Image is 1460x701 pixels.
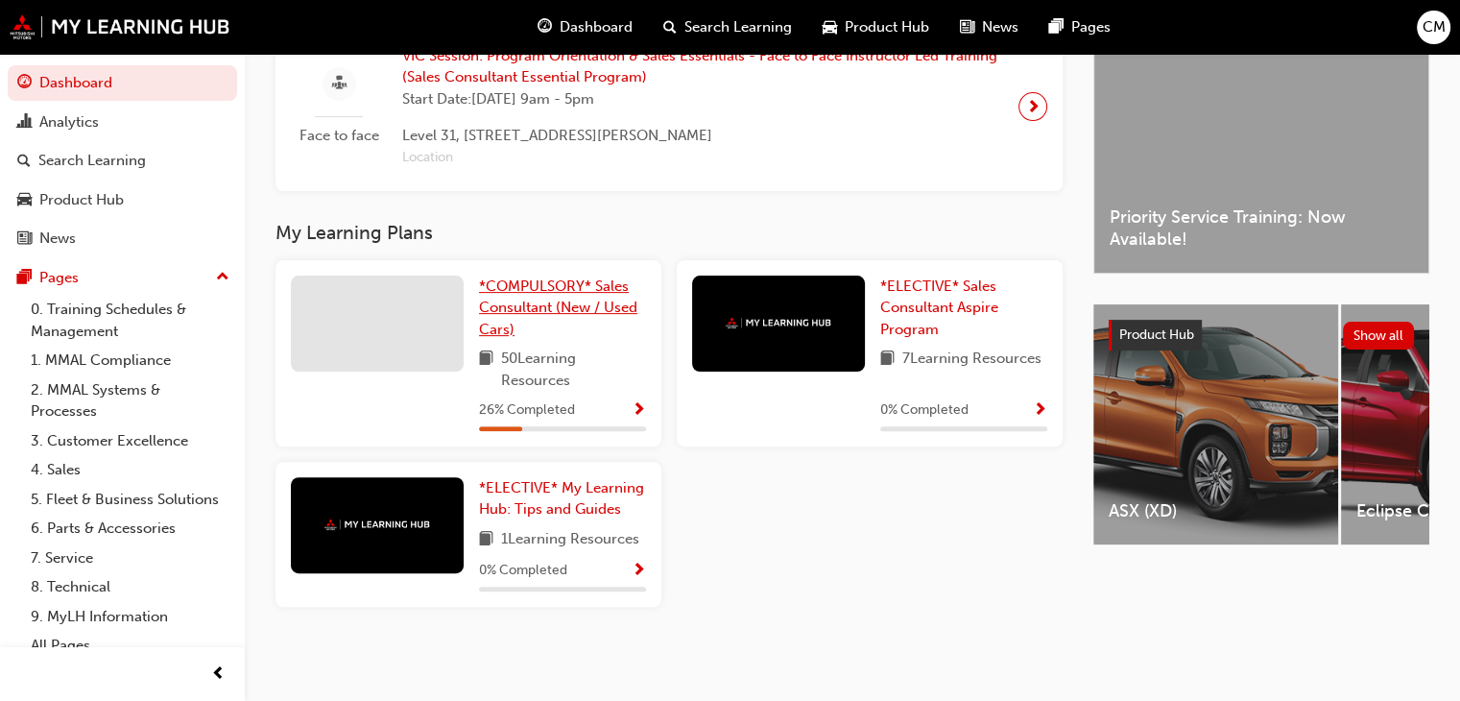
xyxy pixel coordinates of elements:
span: guage-icon [538,15,552,39]
span: 0 % Completed [479,560,567,582]
button: Show all [1343,322,1415,350]
span: 0 % Completed [880,399,969,422]
span: guage-icon [17,75,32,92]
a: 3. Customer Excellence [23,426,237,456]
span: car-icon [17,192,32,209]
div: Product Hub [39,189,124,211]
a: news-iconNews [945,8,1034,47]
span: Show Progress [1033,402,1047,420]
span: Search Learning [684,16,792,38]
span: ASX (XD) [1109,500,1323,522]
span: up-icon [216,265,229,290]
img: mmal [726,317,831,329]
a: Product Hub [8,182,237,218]
span: Priority Service Training: Now Available! [1110,206,1413,250]
a: Product HubShow all [1109,320,1414,350]
a: Search Learning [8,143,237,179]
a: *ELECTIVE* Sales Consultant Aspire Program [880,276,1047,341]
span: Location [402,147,1003,169]
span: VIC Session: Program Orientation & Sales Essentials - Face to Face Instructor Led Training (Sales... [402,45,1003,88]
button: CM [1417,11,1450,44]
span: Pages [1071,16,1111,38]
span: *ELECTIVE* Sales Consultant Aspire Program [880,278,998,338]
button: Show Progress [632,559,646,583]
a: Face to faceVIC Session: Program Orientation & Sales Essentials - Face to Face Instructor Led Tra... [291,37,1047,177]
span: pages-icon [17,270,32,287]
button: Pages [8,260,237,296]
span: News [982,16,1018,38]
span: Face to face [291,125,387,147]
span: Level 31, [STREET_ADDRESS][PERSON_NAME] [402,125,1003,147]
span: book-icon [479,348,493,391]
span: pages-icon [1049,15,1064,39]
img: mmal [324,519,430,531]
a: *COMPULSORY* Sales Consultant (New / Used Cars) [479,276,646,341]
a: 5. Fleet & Business Solutions [23,485,237,515]
span: book-icon [479,528,493,552]
button: Show Progress [632,399,646,423]
span: search-icon [663,15,677,39]
span: news-icon [960,15,974,39]
span: 7 Learning Resources [902,348,1041,372]
a: 6. Parts & Accessories [23,514,237,544]
a: Analytics [8,105,237,140]
a: 9. MyLH Information [23,602,237,632]
span: 1 Learning Resources [501,528,639,552]
div: Pages [39,267,79,289]
a: 0. Training Schedules & Management [23,295,237,346]
a: ASX (XD) [1093,304,1338,544]
span: news-icon [17,230,32,248]
span: Product Hub [845,16,929,38]
h3: My Learning Plans [275,222,1063,244]
a: 7. Service [23,544,237,573]
span: Start Date: [DATE] 9am - 5pm [402,88,1003,110]
span: Show Progress [632,402,646,420]
a: pages-iconPages [1034,8,1126,47]
a: Dashboard [8,65,237,101]
span: Dashboard [560,16,633,38]
span: Product Hub [1119,326,1194,343]
button: Show Progress [1033,399,1047,423]
a: *ELECTIVE* My Learning Hub: Tips and Guides [479,477,646,520]
span: *COMPULSORY* Sales Consultant (New / Used Cars) [479,278,637,338]
img: mmal [10,14,230,39]
div: News [39,228,76,250]
span: book-icon [880,348,895,372]
span: Show Progress [632,563,646,580]
a: 4. Sales [23,455,237,485]
a: All Pages [23,631,237,661]
a: News [8,221,237,256]
div: Analytics [39,111,99,133]
span: search-icon [17,153,31,170]
a: 8. Technical [23,572,237,602]
span: chart-icon [17,114,32,132]
span: 50 Learning Resources [501,348,646,391]
a: 1. MMAL Compliance [23,346,237,375]
span: next-icon [1026,93,1041,120]
a: 2. MMAL Systems & Processes [23,375,237,426]
span: *ELECTIVE* My Learning Hub: Tips and Guides [479,479,644,519]
span: 26 % Completed [479,399,575,422]
a: car-iconProduct Hub [807,8,945,47]
span: sessionType_FACE_TO_FACE-icon [332,72,347,96]
span: prev-icon [211,663,226,687]
a: search-iconSearch Learning [648,8,807,47]
span: CM [1423,16,1446,38]
span: car-icon [823,15,837,39]
a: guage-iconDashboard [522,8,648,47]
button: DashboardAnalyticsSearch LearningProduct HubNews [8,61,237,260]
div: Search Learning [38,150,146,172]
